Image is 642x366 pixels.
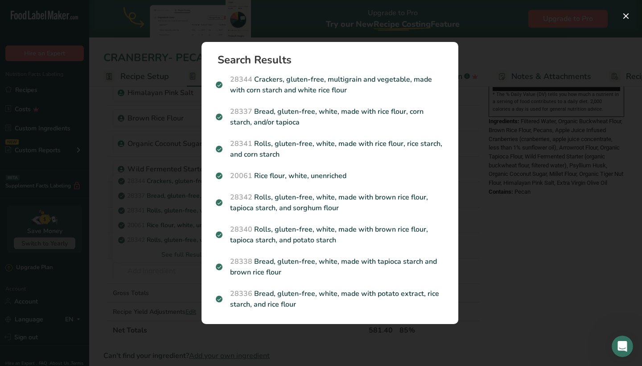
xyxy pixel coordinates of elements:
[230,225,252,234] span: 28340
[216,256,444,278] p: Bread, gluten-free, white, made with tapioca starch and brown rice flour
[216,288,444,310] p: Bread, gluten-free, white, made with potato extract, rice starch, and rice flour
[216,106,444,128] p: Bread, gluten-free, white, made with rice flour, corn starch, and/or tapioca
[230,171,252,181] span: 20061
[230,289,252,299] span: 28336
[612,336,633,357] iframe: Intercom live chat
[230,75,252,84] span: 28344
[216,74,444,96] p: Crackers, gluten-free, multigrain and vegetable, made with corn starch and white rice flour
[216,224,444,245] p: Rolls, gluten-free, white, made with brown rice flour, tapioca starch, and potato starch
[216,171,444,181] p: Rice flour, white, unenriched
[230,257,252,266] span: 28338
[230,192,252,202] span: 28342
[216,192,444,213] p: Rolls, gluten-free, white, made with brown rice flour, tapioca starch, and sorghum flour
[218,54,449,65] h1: Search Results
[230,139,252,149] span: 28341
[216,138,444,160] p: Rolls, gluten-free, white, made with rice flour, rice starch, and corn starch
[230,107,252,116] span: 28337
